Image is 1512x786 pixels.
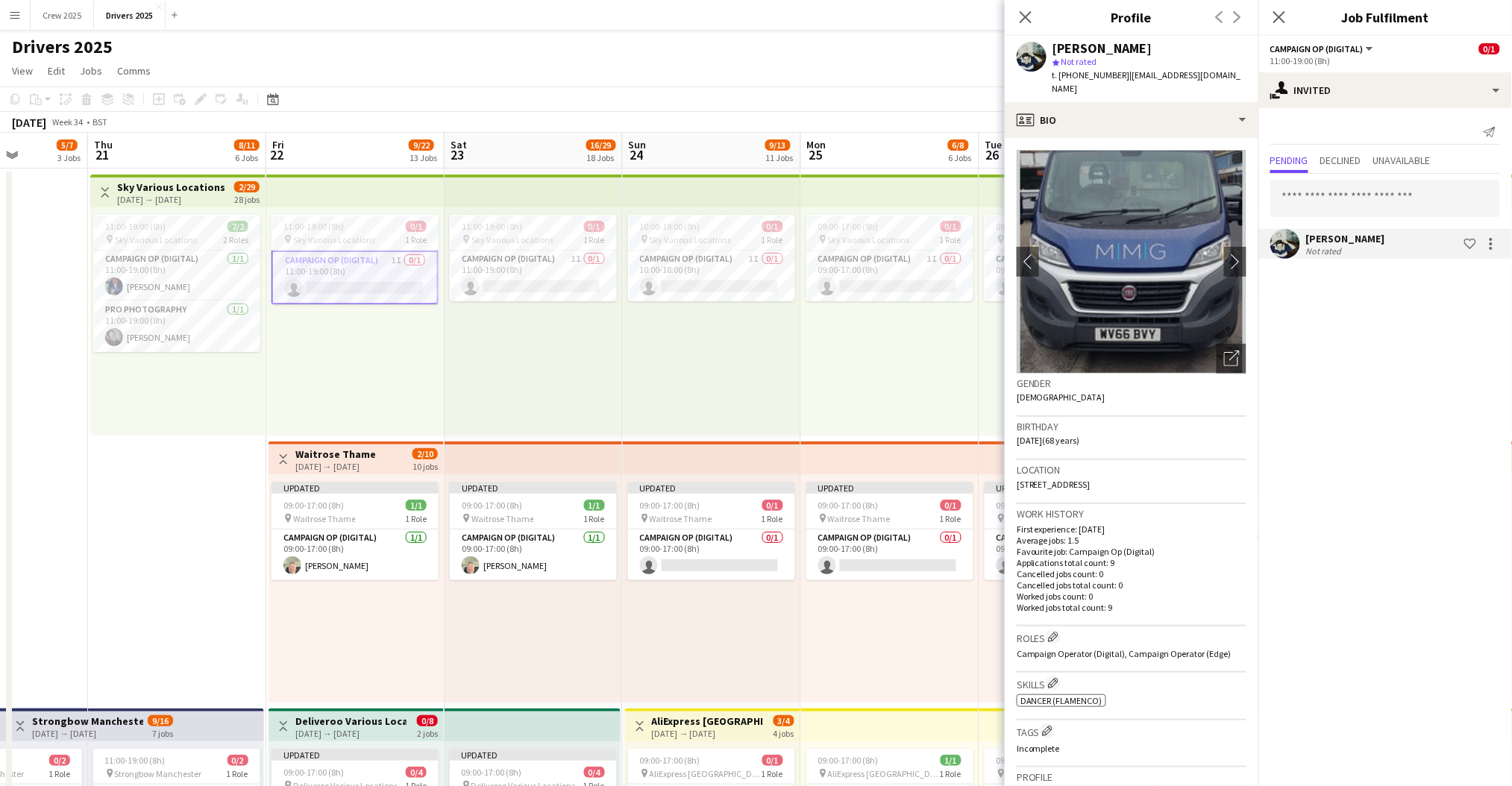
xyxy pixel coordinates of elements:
h3: Strongbow Manchester [32,714,143,728]
p: First experience: [DATE] [1017,524,1246,535]
p: Cancelled jobs total count: 0 [1017,579,1246,591]
h3: Gender [1017,377,1246,390]
span: 2/2 [228,221,248,232]
div: 6 Jobs [235,152,259,163]
span: 2/29 [234,181,260,192]
p: Applications total count: 9 [1017,557,1246,568]
span: 22 [270,146,284,163]
span: Sky Various Locations [650,234,732,245]
app-job-card: Updated09:00-17:00 (8h)0/1 Waitrose Thame1 RoleCampaign Op (Digital)0/109:00-17:00 (8h) [806,482,973,580]
app-job-card: 10:00-18:00 (8h)0/1 Sky Various Locations1 RoleCampaign Op (Digital)1I0/110:00-18:00 (8h) [628,215,795,301]
span: 09:00-17:00 (8h) [818,755,879,766]
div: 11:00-19:00 (8h)0/1 Sky Various Locations1 RoleCampaign Op (Digital)1I0/111:00-19:00 (8h) [450,215,617,301]
h3: Deliveroo Various Locations [295,714,407,728]
span: 11:00-19:00 (8h) [462,221,522,232]
div: 2 jobs [417,726,438,739]
app-card-role: Campaign Op (Digital)1/109:00-17:00 (8h)[PERSON_NAME] [450,529,617,580]
div: [DATE] → [DATE] [652,728,763,739]
span: Fri [272,138,284,151]
img: Crew avatar or photo [1017,150,1246,374]
div: Updated [806,482,973,494]
h3: Waitrose Thame [295,447,376,461]
span: Waitrose Thame [293,513,356,524]
span: Campaign Operator (Digital), Campaign Operator (Edge) [1017,648,1232,659]
a: Jobs [74,61,108,81]
div: Updated [450,482,617,494]
h3: AliExpress [GEOGRAPHIC_DATA] [652,714,763,728]
span: 0/1 [762,221,783,232]
span: 09:00-17:00 (8h) [997,500,1057,511]
span: View [12,64,33,78]
span: 24 [627,146,647,163]
span: [DATE] (68 years) [1017,435,1080,446]
div: 10 jobs [412,459,438,472]
div: 11 Jobs [766,152,794,163]
span: 09:00-17:00 (8h) [818,500,879,511]
div: [DATE] → [DATE] [295,728,407,739]
app-job-card: 09:00-17:00 (8h)0/1 Sky Various Locations1 RoleCampaign Op (Digital)1I0/109:00-17:00 (8h) [985,215,1152,301]
div: [DATE] [12,115,46,130]
div: Updated09:00-17:00 (8h)0/1 Waitrose Thame1 RoleCampaign Op (Digital)0/109:00-17:00 (8h) [628,482,795,580]
app-card-role: Campaign Op (Digital)1I0/111:00-19:00 (8h) [450,251,617,301]
span: Sun [629,138,647,151]
span: Sat [451,138,467,151]
span: Sky Various Locations [471,234,553,245]
app-card-role: Campaign Op (Digital)1/111:00-19:00 (8h)[PERSON_NAME] [93,251,260,301]
span: 1/1 [406,500,427,511]
div: [DATE] → [DATE] [295,461,376,472]
span: Declined [1320,155,1361,166]
a: View [6,61,39,81]
span: 0/4 [584,767,605,778]
span: 1/1 [941,755,962,766]
span: [STREET_ADDRESS] [1017,479,1091,490]
div: 11:00-19:00 (8h) [1270,55,1500,66]
div: Updated [628,482,795,494]
span: Dancer (Flamenco) [1020,695,1102,706]
p: Worked jobs count: 0 [1017,591,1246,602]
span: 0/1 [762,500,783,511]
span: 2/10 [412,448,438,459]
span: 26 [983,146,1003,163]
app-card-role: Pro Photography1/111:00-19:00 (8h)[PERSON_NAME] [93,301,260,352]
a: Edit [42,61,71,81]
div: 7 jobs [152,726,173,739]
span: [DEMOGRAPHIC_DATA] [1017,392,1105,403]
div: 6 Jobs [949,152,972,163]
span: Sky Various Locations [115,234,197,245]
span: Sky Various Locations [293,234,375,245]
span: 9/16 [148,715,173,726]
span: 1 Role [405,234,427,245]
app-card-role: Campaign Op (Digital)0/109:00-17:00 (8h) [628,529,795,580]
span: 1 Role [762,768,783,779]
h3: Location [1017,463,1246,477]
span: 0/1 [1479,43,1500,54]
app-job-card: Updated09:00-17:00 (8h)1/1 Waitrose Thame1 RoleCampaign Op (Digital)1/109:00-17:00 (8h)[PERSON_NAME] [450,482,617,580]
app-card-role: Campaign Op (Digital)0/109:00-17:00 (8h) [985,529,1152,580]
span: 0/1 [941,500,962,511]
span: Waitrose Thame [828,513,891,524]
app-job-card: 11:00-19:00 (8h)2/2 Sky Various Locations2 RolesCampaign Op (Digital)1/111:00-19:00 (8h)[PERSON_N... [93,215,260,352]
span: Mon [807,138,826,151]
h1: Drivers 2025 [12,36,113,58]
span: 09:00-17:00 (8h) [997,221,1057,232]
span: 10:00-18:00 (8h) [640,221,700,232]
span: Unavailable [1373,155,1431,166]
span: 25 [805,146,826,163]
span: 6/8 [948,139,969,151]
span: 21 [92,146,113,163]
div: Not rated [1306,245,1345,257]
div: [PERSON_NAME] [1053,42,1152,55]
div: Updated [272,482,439,494]
app-card-role: Campaign Op (Digital)1I0/109:00-17:00 (8h) [806,251,973,301]
span: Not rated [1061,56,1097,67]
span: 23 [448,146,467,163]
span: 09:00-17:00 (8h) [283,500,344,511]
button: Crew 2025 [31,1,94,30]
app-card-role: Campaign Op (Digital)1I0/111:00-19:00 (8h) [272,251,439,304]
app-job-card: Updated09:00-17:00 (8h)0/1 Waitrose Thame1 RoleCampaign Op (Digital)0/109:00-17:00 (8h) [985,482,1152,580]
span: Edit [48,64,65,78]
